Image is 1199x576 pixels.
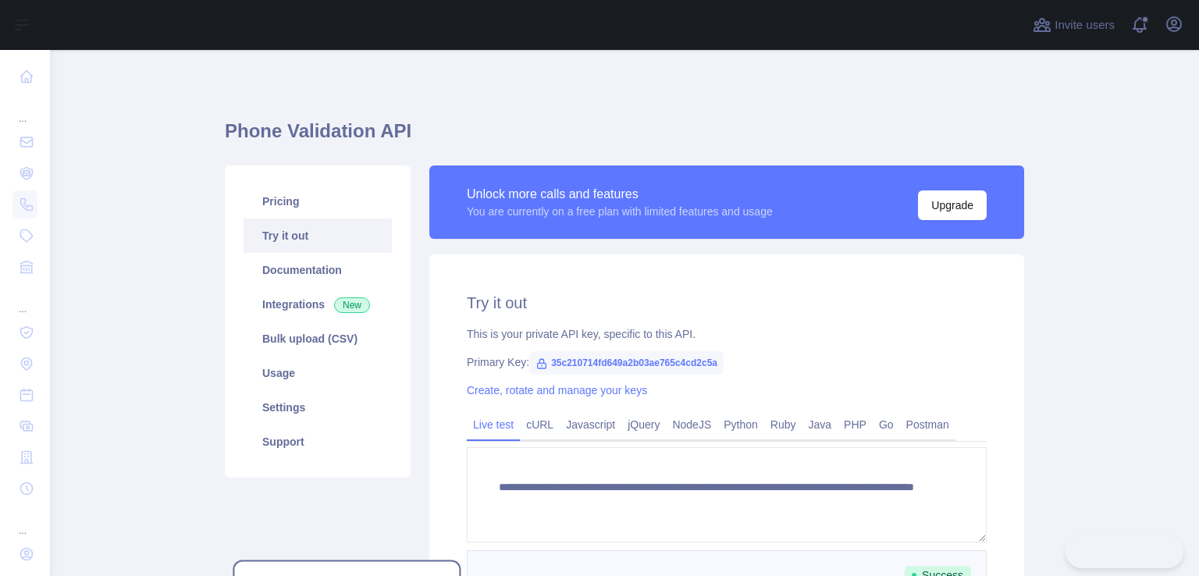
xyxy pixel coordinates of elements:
[12,284,37,315] div: ...
[244,219,392,253] a: Try it out
[560,412,621,437] a: Javascript
[467,326,987,342] div: This is your private API key, specific to this API.
[467,292,987,314] h2: Try it out
[764,412,802,437] a: Ruby
[802,412,838,437] a: Java
[12,94,37,125] div: ...
[520,412,560,437] a: cURL
[873,412,900,437] a: Go
[467,354,987,370] div: Primary Key:
[244,356,392,390] a: Usage
[717,412,764,437] a: Python
[225,119,1024,156] h1: Phone Validation API
[244,322,392,356] a: Bulk upload (CSV)
[244,425,392,459] a: Support
[244,390,392,425] a: Settings
[918,190,987,220] button: Upgrade
[244,184,392,219] a: Pricing
[334,297,370,313] span: New
[1055,16,1115,34] span: Invite users
[621,412,666,437] a: jQuery
[1066,535,1183,568] iframe: Toggle Customer Support
[529,351,724,375] span: 35c210714fd649a2b03ae765c4cd2c5a
[244,253,392,287] a: Documentation
[244,287,392,322] a: Integrations New
[666,412,717,437] a: NodeJS
[838,412,873,437] a: PHP
[900,412,955,437] a: Postman
[467,412,520,437] a: Live test
[12,506,37,537] div: ...
[467,185,773,204] div: Unlock more calls and features
[467,204,773,219] div: You are currently on a free plan with limited features and usage
[467,384,647,396] a: Create, rotate and manage your keys
[1030,12,1118,37] button: Invite users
